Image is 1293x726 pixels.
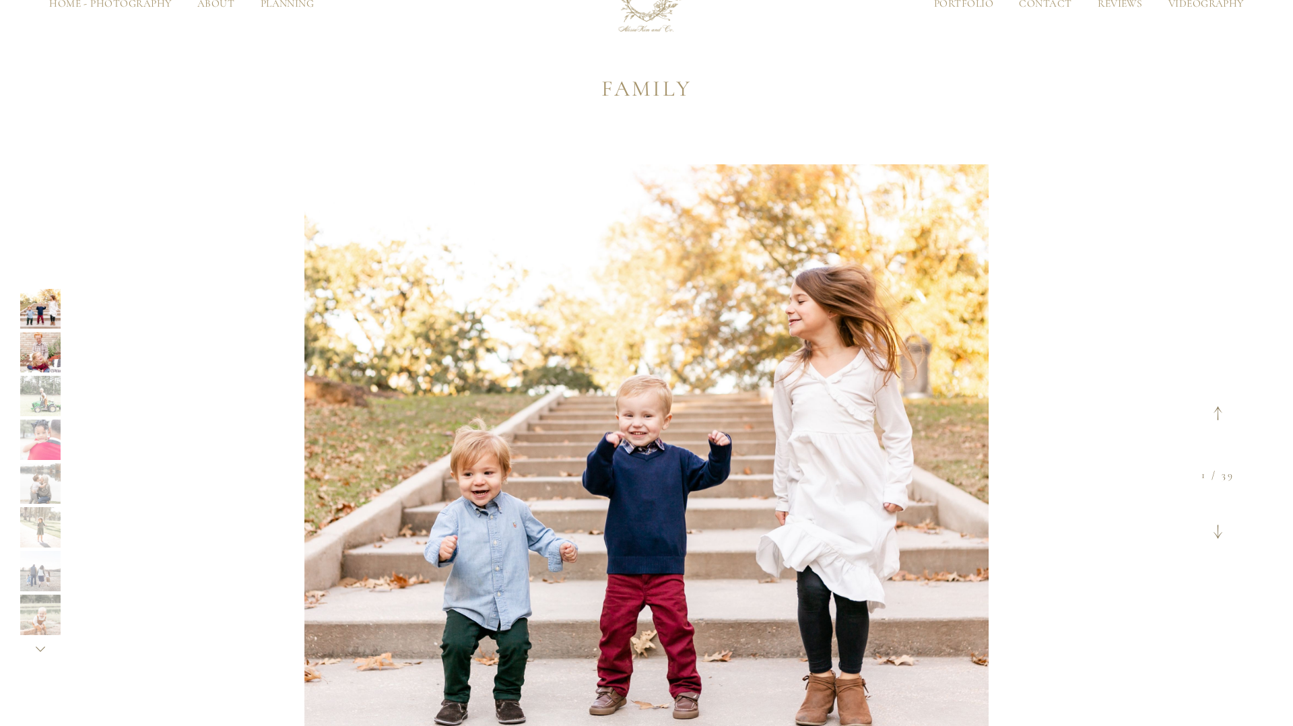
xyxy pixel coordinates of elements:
h1: Family [251,71,1042,107]
span: 1 [1201,468,1207,480]
span: 39 [1222,468,1234,480]
span: / [1212,468,1217,480]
